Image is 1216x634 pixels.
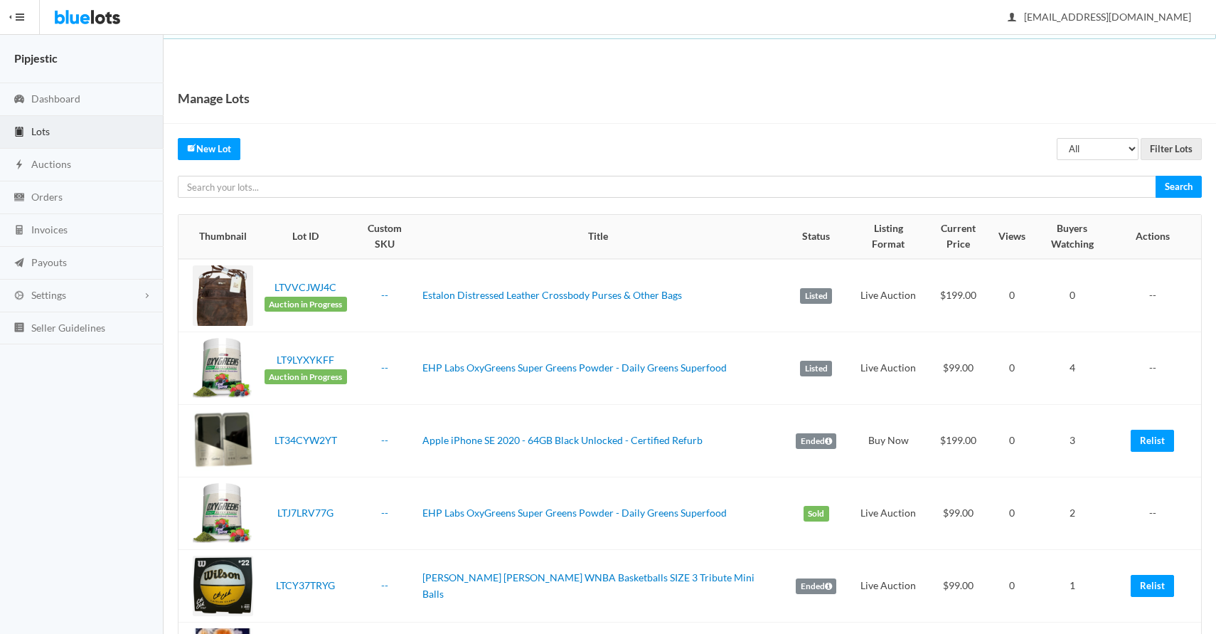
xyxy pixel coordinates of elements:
span: Lots [31,125,50,137]
input: Search [1156,176,1202,198]
th: Views [993,215,1031,259]
th: Thumbnail [178,215,259,259]
label: Ended [796,433,836,449]
td: $199.00 [924,259,993,332]
a: -- [381,507,388,519]
ion-icon: create [187,143,196,152]
td: 4 [1031,332,1113,405]
span: Auction in Progress [265,369,347,385]
span: Payouts [31,256,67,268]
ion-icon: speedometer [12,93,26,107]
label: Listed [800,288,832,304]
td: -- [1113,259,1201,332]
a: Apple iPhone SE 2020 - 64GB Black Unlocked - Certified Refurb [422,434,703,446]
label: Ended [796,578,836,594]
span: Invoices [31,223,68,236]
input: Search your lots... [178,176,1156,198]
a: -- [381,289,388,301]
td: 0 [993,259,1031,332]
span: Orders [31,191,63,203]
label: Listed [800,361,832,376]
td: $199.00 [924,405,993,477]
span: Seller Guidelines [31,322,105,334]
th: Custom SKU [353,215,417,259]
a: LTCY37TRYG [276,579,335,591]
td: Live Auction [853,550,924,623]
ion-icon: clipboard [12,126,26,139]
td: Live Auction [853,477,924,550]
th: Buyers Watching [1031,215,1113,259]
td: Live Auction [853,259,924,332]
span: Auctions [31,158,71,170]
td: $99.00 [924,550,993,623]
td: $99.00 [924,477,993,550]
a: LTVVCJWJ4C [274,281,336,293]
td: $99.00 [924,332,993,405]
td: Live Auction [853,332,924,405]
span: Auction in Progress [265,297,347,312]
a: -- [381,579,388,591]
ion-icon: flash [12,159,26,172]
td: 1 [1031,550,1113,623]
a: -- [381,361,388,374]
ion-icon: person [1005,11,1019,25]
input: Filter Lots [1141,138,1202,160]
ion-icon: cash [12,191,26,205]
span: Settings [31,289,66,301]
td: 0 [1031,259,1113,332]
span: [EMAIL_ADDRESS][DOMAIN_NAME] [1008,11,1191,23]
ion-icon: cog [12,290,26,303]
th: Listing Format [853,215,924,259]
ion-icon: paper plane [12,257,26,270]
a: Relist [1131,430,1174,452]
a: LTJ7LRV77G [277,507,334,519]
th: Actions [1113,215,1201,259]
h1: Manage Lots [178,88,250,109]
label: Sold [804,506,829,522]
ion-icon: list box [12,322,26,335]
th: Current Price [924,215,993,259]
th: Title [417,215,779,259]
td: 0 [993,405,1031,477]
td: -- [1113,332,1201,405]
a: Estalon Distressed Leather Crossbody Purses & Other Bags [422,289,682,301]
span: Dashboard [31,93,80,105]
a: [PERSON_NAME] [PERSON_NAME] WNBA Basketballs SIZE 3 Tribute Mini Balls [422,571,754,600]
td: 2 [1031,477,1113,550]
td: -- [1113,477,1201,550]
a: -- [381,434,388,446]
a: EHP Labs OxyGreens Super Greens Powder - Daily Greens Superfood [422,361,727,374]
a: Relist [1131,575,1174,597]
a: EHP Labs OxyGreens Super Greens Powder - Daily Greens Superfood [422,507,727,519]
ion-icon: calculator [12,224,26,238]
a: LT9LYXYKFF [277,354,334,366]
td: 0 [993,332,1031,405]
td: 0 [993,477,1031,550]
a: LT34CYW2YT [274,434,337,446]
th: Lot ID [259,215,353,259]
th: Status [779,215,853,259]
td: Buy Now [853,405,924,477]
a: createNew Lot [178,138,240,160]
strong: Pipjestic [14,51,58,65]
td: 0 [993,550,1031,623]
td: 3 [1031,405,1113,477]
